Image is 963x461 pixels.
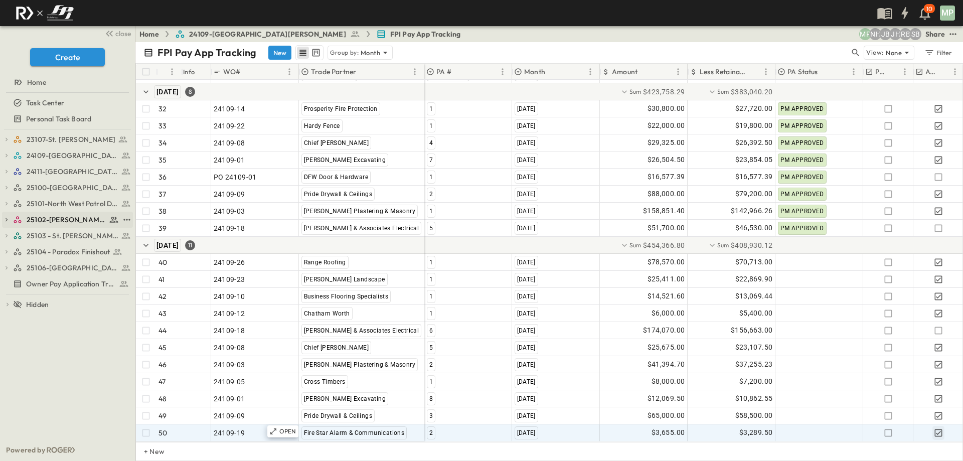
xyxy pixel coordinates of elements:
[156,88,179,96] span: [DATE]
[735,359,773,370] span: $37,255.23
[156,64,181,80] div: #
[629,87,641,96] p: Sum
[158,172,167,182] p: 36
[749,66,760,77] button: Sort
[517,395,536,402] span: [DATE]
[158,411,167,421] p: 49
[115,29,131,39] span: close
[157,46,256,60] p: FPI Pay App Tracking
[517,276,536,283] span: [DATE]
[735,256,773,268] span: $70,713.00
[780,122,824,129] span: PM APPROVED
[158,428,167,438] p: 50
[648,342,685,353] span: $25,675.00
[330,48,359,58] p: Group by:
[780,225,824,232] span: PM APPROVED
[639,66,651,77] button: Sort
[925,29,945,39] div: Share
[2,212,133,228] div: 25102-Christ The Redeemer Anglican Churchtest
[304,293,389,300] span: Business Flooring Specialists
[517,429,536,436] span: [DATE]
[27,215,106,225] span: 25102-Christ The Redeemer Anglican Church
[279,427,296,435] p: OPEN
[409,66,421,78] button: Menu
[158,104,167,114] p: 32
[214,223,245,233] span: 24109-18
[648,256,685,268] span: $78,570.00
[735,188,773,200] span: $79,200.00
[735,342,773,353] span: $23,107.50
[429,139,433,146] span: 4
[517,344,536,351] span: [DATE]
[214,343,245,353] span: 24109-08
[648,154,685,166] span: $26,504.50
[731,87,772,97] span: $383,040.20
[158,206,167,216] p: 38
[947,28,959,40] button: test
[144,446,150,456] p: + New
[735,393,773,404] span: $10,862.55
[268,46,291,60] button: New
[304,429,405,436] span: Fire Star Alarm & Communications
[214,257,245,267] span: 24109-26
[304,174,369,181] span: DFW Door & Hardware
[158,121,167,131] p: 33
[2,196,133,212] div: 25101-North West Patrol Divisiontest
[13,245,131,259] a: 25104 - Paradox Finishout
[311,67,356,77] p: Trade Partner
[731,325,772,336] span: $156,663.00
[429,174,433,181] span: 1
[517,327,536,334] span: [DATE]
[643,87,685,97] span: $423,758.29
[517,378,536,385] span: [DATE]
[214,121,245,131] span: 24109-22
[949,66,961,78] button: Menu
[648,137,685,148] span: $29,325.00
[27,77,46,87] span: Home
[909,28,921,40] div: Sterling Barnett (sterling@fpibuilders.com)
[304,361,416,368] span: [PERSON_NAME] Plastering & Masonry
[214,291,245,301] span: 24109-10
[243,66,254,77] button: Sort
[27,167,118,177] span: 24111-[GEOGRAPHIC_DATA]
[643,325,685,336] span: $174,070.00
[304,344,369,351] span: Chief [PERSON_NAME]
[26,114,91,124] span: Personal Task Board
[920,46,955,60] button: Filter
[30,48,105,66] button: Create
[2,276,133,292] div: Owner Pay Application Trackingtest
[899,28,911,40] div: Regina Barnett (rbarnett@fpibuilders.com)
[735,154,773,166] span: $23,854.05
[517,293,536,300] span: [DATE]
[214,428,245,438] span: 24109-19
[429,412,433,419] span: 3
[780,174,824,181] span: PM APPROVED
[158,189,166,199] p: 37
[158,155,167,165] p: 35
[429,105,433,112] span: 1
[158,138,167,148] p: 34
[304,225,419,232] span: [PERSON_NAME] & Associates Electrical
[13,148,131,163] a: 24109-St. Teresa of Calcutta Parish Hall
[429,310,433,317] span: 1
[584,66,596,78] button: Menu
[27,231,118,241] span: 25103 - St. [PERSON_NAME] Phase 2
[27,247,110,257] span: 25104 - Paradox Finishout
[429,293,433,300] span: 1
[429,395,433,402] span: 8
[156,241,179,249] span: [DATE]
[158,377,166,387] p: 47
[27,183,118,193] span: 25100-Vanguard Prep School
[760,66,772,78] button: Menu
[517,412,536,419] span: [DATE]
[648,222,685,234] span: $51,700.00
[158,394,167,404] p: 48
[214,155,245,165] span: 24109-01
[517,225,536,232] span: [DATE]
[429,327,433,334] span: 6
[358,66,369,77] button: Sort
[304,259,346,266] span: Range Roofing
[158,257,167,267] p: 40
[731,205,772,217] span: $142,966.26
[214,360,245,370] span: 24109-03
